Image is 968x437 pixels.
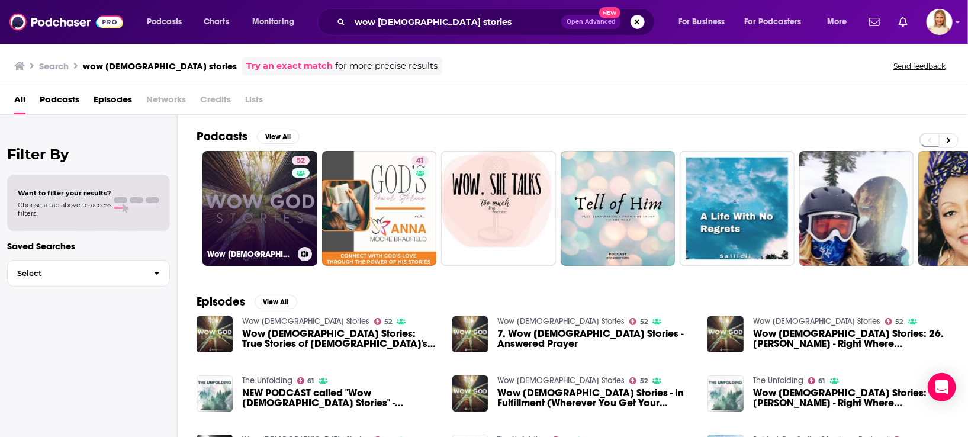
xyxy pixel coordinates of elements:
[292,156,310,165] a: 52
[927,9,953,35] span: Logged in as leannebush
[497,329,693,349] a: 7. Wow God Stories - Answered Prayer
[242,388,438,408] span: NEW PODCAST called "Wow [DEMOGRAPHIC_DATA] Stories" - Subscribe [DATE]!
[928,373,956,401] div: Open Intercom Messenger
[197,294,245,309] h2: Episodes
[197,294,297,309] a: EpisodesView All
[7,146,170,163] h2: Filter By
[497,329,693,349] span: 7. Wow [DEMOGRAPHIC_DATA] Stories - Answered Prayer
[753,375,803,385] a: The Unfolding
[322,151,437,266] a: 41
[670,12,740,31] button: open menu
[18,201,111,217] span: Choose a tab above to access filters.
[297,155,305,167] span: 52
[753,329,949,349] a: Wow God Stories: 26. Susie Larson - Right Where God Wants Me
[202,151,317,266] a: 52Wow [DEMOGRAPHIC_DATA] Stories
[864,12,885,32] a: Show notifications dropdown
[927,9,953,35] button: Show profile menu
[350,12,561,31] input: Search podcasts, credits, & more...
[242,329,438,349] a: Wow God Stories: True Stories of God's Faithfulness
[599,7,620,18] span: New
[894,12,912,32] a: Show notifications dropdown
[252,14,294,30] span: Monitoring
[819,378,825,384] span: 61
[8,269,144,277] span: Select
[329,8,666,36] div: Search podcasts, credits, & more...
[18,189,111,197] span: Want to filter your results?
[204,14,229,30] span: Charts
[927,9,953,35] img: User Profile
[197,129,300,144] a: PodcastsView All
[307,378,314,384] span: 61
[244,12,310,31] button: open menu
[242,329,438,349] span: Wow [DEMOGRAPHIC_DATA] Stories: True Stories of [DEMOGRAPHIC_DATA]'s Faithfulness
[497,388,693,408] a: Wow God Stories - In Fulfillment (Wherever You Get Your Podcasts)
[497,388,693,408] span: Wow [DEMOGRAPHIC_DATA] Stories - In Fulfillment (Wherever You Get Your Podcasts)
[567,19,616,25] span: Open Advanced
[7,260,170,287] button: Select
[242,375,292,385] a: The Unfolding
[808,377,825,384] a: 61
[896,319,903,324] span: 52
[753,316,880,326] a: Wow God Stories
[197,129,247,144] h2: Podcasts
[207,249,293,259] h3: Wow [DEMOGRAPHIC_DATA] Stories
[890,61,949,71] button: Send feedback
[745,14,802,30] span: For Podcasters
[139,12,197,31] button: open menu
[707,316,744,352] img: Wow God Stories: 26. Susie Larson - Right Where God Wants Me
[497,375,625,385] a: Wow God Stories
[640,319,648,324] span: 52
[629,318,648,325] a: 52
[819,12,862,31] button: open menu
[39,60,69,72] h3: Search
[561,15,621,29] button: Open AdvancedNew
[147,14,182,30] span: Podcasts
[827,14,847,30] span: More
[753,388,949,408] a: Wow God Stories: Susie Larson - Right Where God Wants Me
[416,155,424,167] span: 41
[629,377,648,384] a: 52
[257,130,300,144] button: View All
[146,90,186,114] span: Networks
[497,316,625,326] a: Wow God Stories
[678,14,725,30] span: For Business
[40,90,79,114] a: Podcasts
[197,375,233,412] img: NEW PODCAST called "Wow God Stories" - Subscribe today!
[411,156,429,165] a: 41
[246,59,333,73] a: Try an exact match
[753,329,949,349] span: Wow [DEMOGRAPHIC_DATA] Stories: 26. [PERSON_NAME] - Right Where [DEMOGRAPHIC_DATA] Wants Me
[640,378,648,384] span: 52
[737,12,819,31] button: open menu
[297,377,314,384] a: 61
[94,90,132,114] a: Episodes
[707,375,744,412] img: Wow God Stories: Susie Larson - Right Where God Wants Me
[242,316,369,326] a: Wow God Stories
[7,240,170,252] p: Saved Searches
[197,316,233,352] img: Wow God Stories: True Stories of God's Faithfulness
[452,375,488,412] img: Wow God Stories - In Fulfillment (Wherever You Get Your Podcasts)
[83,60,237,72] h3: wow [DEMOGRAPHIC_DATA] stories
[384,319,392,324] span: 52
[242,388,438,408] a: NEW PODCAST called "Wow God Stories" - Subscribe today!
[885,318,903,325] a: 52
[255,295,297,309] button: View All
[9,11,123,33] img: Podchaser - Follow, Share and Rate Podcasts
[335,59,438,73] span: for more precise results
[200,90,231,114] span: Credits
[196,12,236,31] a: Charts
[14,90,25,114] a: All
[753,388,949,408] span: Wow [DEMOGRAPHIC_DATA] Stories: [PERSON_NAME] - Right Where [DEMOGRAPHIC_DATA] Wants Me
[245,90,263,114] span: Lists
[374,318,393,325] a: 52
[452,316,488,352] img: 7. Wow God Stories - Answered Prayer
